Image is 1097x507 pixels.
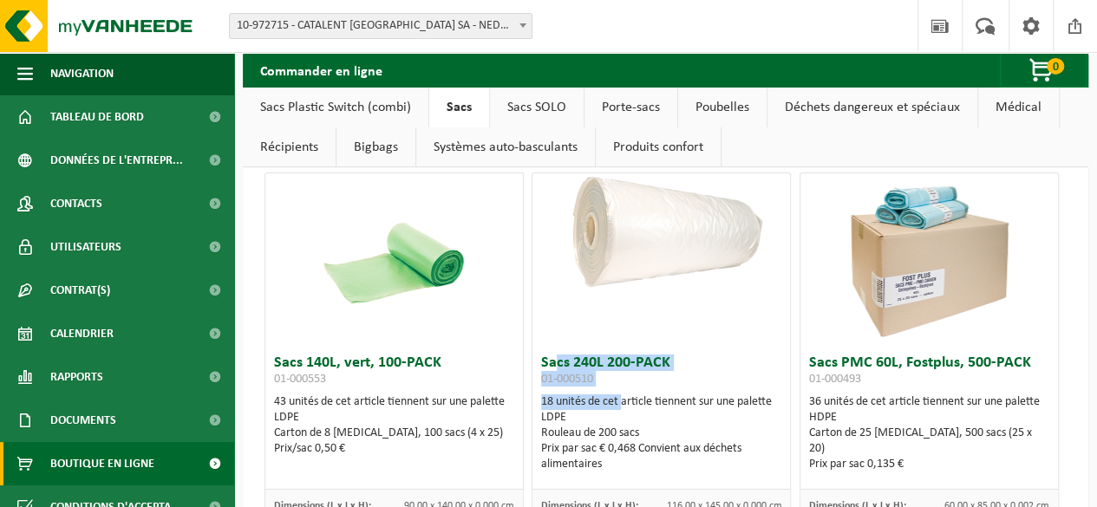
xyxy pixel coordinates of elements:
div: LDPE [274,410,514,426]
span: 01-000493 [809,373,861,386]
span: Utilisateurs [50,225,121,269]
a: Médical [978,88,1059,127]
a: Sacs SOLO [490,88,584,127]
a: Porte-sacs [584,88,677,127]
span: 10-972715 - CATALENT BELGIUM SA - NEDER-OVER-HEEMBEEK [229,13,532,39]
img: 01-000493 [842,173,1015,347]
img: 01-000510 [532,173,790,302]
span: 10-972715 - CATALENT BELGIUM SA - NEDER-OVER-HEEMBEEK [230,14,532,38]
div: LDPE [541,410,781,426]
div: HDPE [809,410,1049,426]
div: Rouleau de 200 sacs [541,426,781,441]
img: 01-000553 [307,173,480,347]
span: Contrat(s) [50,269,110,312]
a: Poubelles [678,88,767,127]
div: 18 unités de cet article tiennent sur une palette [541,394,781,472]
span: Documents [50,399,116,442]
div: Carton de 25 [MEDICAL_DATA], 500 sacs (25 x 20) [809,426,1049,457]
a: Récipients [243,127,336,167]
h2: Commander en ligne [243,53,400,87]
a: Systèmes auto-basculants [416,127,595,167]
span: 01-000553 [274,373,326,386]
a: Bigbags [336,127,415,167]
span: Données de l'entrepr... [50,139,183,182]
div: 43 unités de cet article tiennent sur une palette [274,394,514,457]
a: Déchets dangereux et spéciaux [767,88,977,127]
div: Carton de 8 [MEDICAL_DATA], 100 sacs (4 x 25) [274,426,514,441]
div: Prix/sac 0,50 € [274,441,514,457]
span: Contacts [50,182,102,225]
a: Sacs [429,88,489,127]
span: Tableau de bord [50,95,144,139]
span: Navigation [50,52,114,95]
div: Prix par sac 0,135 € [809,457,1049,472]
span: Calendrier [50,312,114,355]
span: 0 [1047,58,1064,75]
h3: Sacs 140L, vert, 100-PACK [274,355,514,390]
span: Rapports [50,355,103,399]
span: 01-000510 [541,373,593,386]
h3: Sacs 240L 200-PACK [541,355,781,390]
h3: Sacs PMC 60L, Fostplus, 500-PACK [809,355,1049,390]
span: Boutique en ligne [50,442,154,485]
a: Produits confort [596,127,721,167]
div: 36 unités de cet article tiennent sur une palette [809,394,1049,472]
div: Prix par sac € 0,468 Convient aux déchets alimentaires [541,441,781,472]
a: Sacs Plastic Switch (combi) [243,88,428,127]
button: 0 [1000,53,1087,88]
